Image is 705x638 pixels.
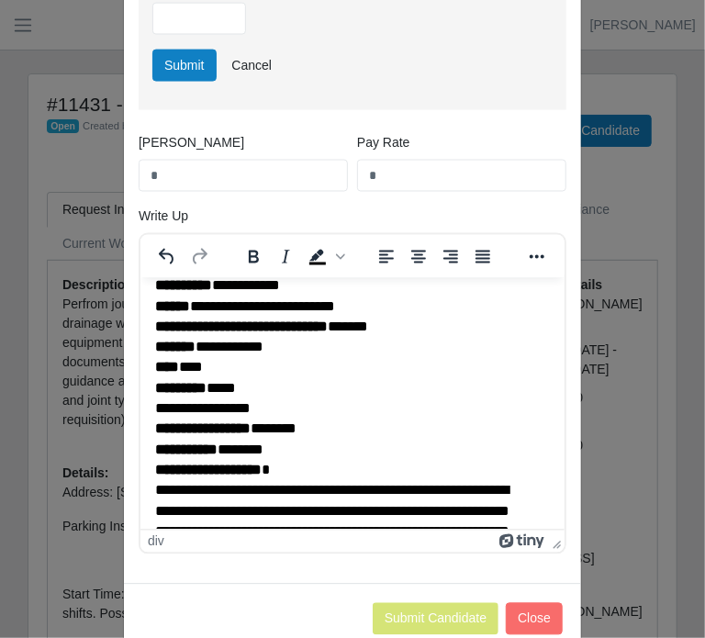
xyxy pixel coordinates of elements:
button: Align right [435,244,466,270]
div: Background color Black [302,244,348,270]
div: div [148,534,164,549]
button: Undo [151,244,183,270]
a: Powered by Tiny [499,534,545,549]
button: Align left [371,244,402,270]
label: [PERSON_NAME] [139,133,244,152]
a: Cancel [219,50,284,82]
button: Submit Candidate [373,603,498,635]
label: Pay Rate [357,133,410,152]
button: Justify [467,244,498,270]
div: Press the Up and Down arrow keys to resize the editor. [545,531,565,553]
button: Submit [152,50,217,82]
button: Close [506,603,563,635]
label: Write Up [139,207,188,226]
button: Reveal or hide additional toolbar items [521,244,553,270]
button: Align center [403,244,434,270]
iframe: Rich Text Area [140,278,565,530]
button: Italic [270,244,301,270]
button: Bold [238,244,269,270]
button: Redo [184,244,215,270]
